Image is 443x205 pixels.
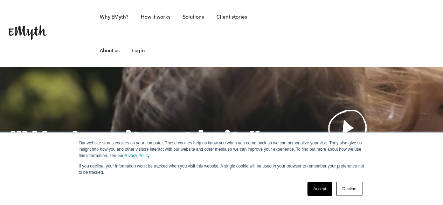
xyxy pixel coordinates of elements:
[307,182,332,196] a: Accept
[79,140,365,159] p: Our website stores cookies on your computer. These cookies help us know you when you come back so...
[328,109,367,146] img: Play Video
[9,124,261,155] h1: "Work on it, not in it."
[336,182,362,196] a: Decline
[94,34,125,67] a: About us
[361,26,435,41] iframe: Embedded CTA
[126,34,151,67] a: Login
[8,25,47,40] img: EMyth
[79,163,365,176] p: If you decline, your information won’t be tracked when you visit this website. A single cookie wi...
[261,109,435,174] a: See why most businessesdon't work andwhat to do about it
[284,26,358,41] iframe: Embedded CTA
[124,153,150,158] a: Privacy Policy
